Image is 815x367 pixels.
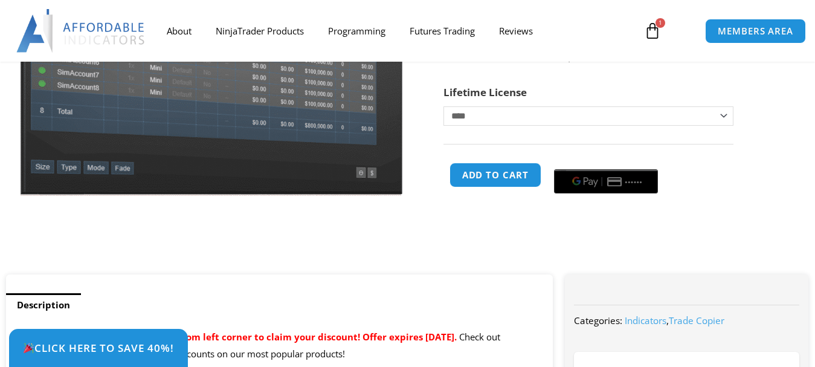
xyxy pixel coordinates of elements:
[6,293,81,317] a: Description
[316,17,398,45] a: Programming
[398,17,487,45] a: Futures Trading
[23,343,174,353] span: Click Here to save 40%!
[443,85,527,99] label: Lifetime License
[449,163,541,187] button: Add to cart
[487,17,545,45] a: Reviews
[552,161,660,162] iframe: Secure payment input frame
[16,9,146,53] img: LogoAI | Affordable Indicators – NinjaTrader
[24,343,34,353] img: 🎉
[626,13,679,48] a: 1
[625,314,666,326] a: Indicators
[669,314,724,326] a: Trade Copier
[625,178,643,186] text: ••••••
[204,17,316,45] a: NinjaTrader Products
[656,18,665,28] span: 1
[705,19,806,44] a: MEMBERS AREA
[625,314,724,326] span: ,
[574,314,622,326] span: Categories:
[554,169,658,193] button: Buy with GPay
[9,329,188,367] a: 🎉Click Here to save 40%!
[155,17,636,45] nav: Menu
[155,17,204,45] a: About
[718,27,793,36] span: MEMBERS AREA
